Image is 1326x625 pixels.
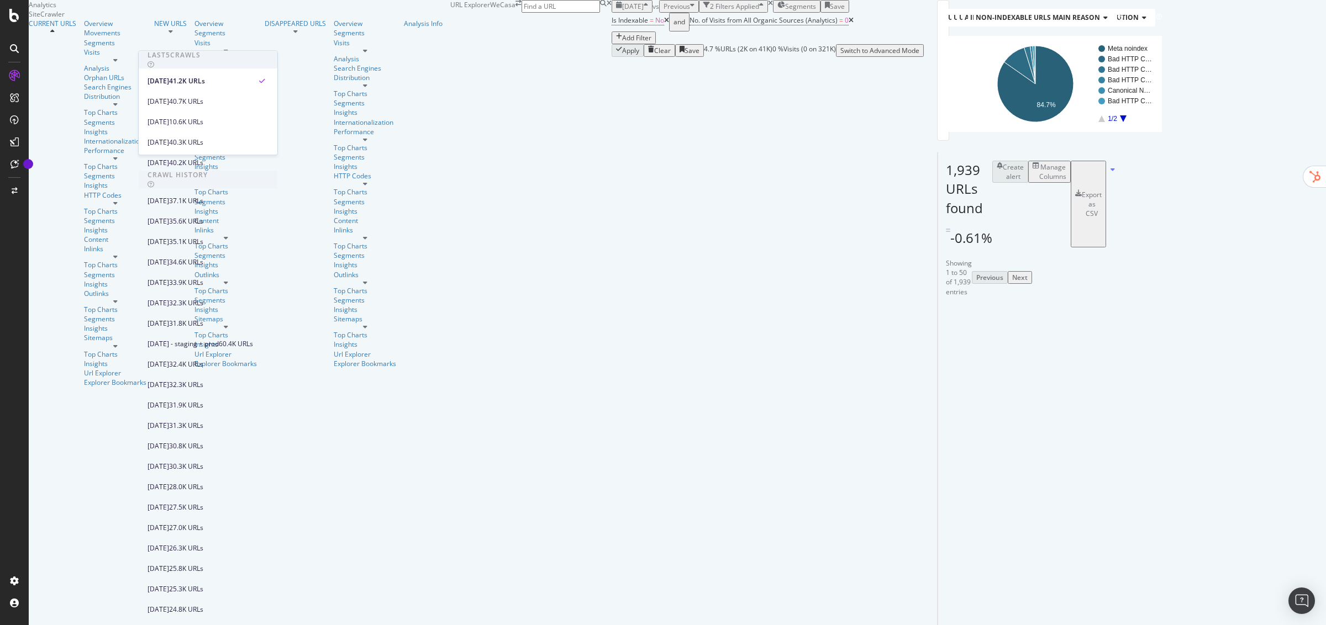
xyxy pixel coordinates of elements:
div: Tooltip anchor [23,159,33,169]
div: Segments [84,171,146,181]
div: [DATE] [148,216,169,226]
div: [DATE] [148,564,169,574]
div: [DATE] [148,543,169,553]
div: Performance [84,146,146,155]
div: [DATE] [148,117,169,127]
div: [DATE] [148,502,169,512]
a: Distribution [84,92,146,101]
div: and [673,14,685,30]
div: 25.8K URLs [169,564,203,574]
a: Top Charts [334,286,396,295]
a: Search Engines [84,82,131,92]
text: Canonical N… [1108,87,1150,94]
div: Showing 1 to 50 of 1,939 entries [946,258,972,296]
div: A chart. [946,36,1134,132]
a: Insights [334,206,396,216]
div: [DATE] [148,400,169,410]
div: Insights [334,340,396,349]
a: Content [84,235,146,244]
text: Bad HTTP C… [1108,97,1152,105]
div: [DATE] [148,319,169,329]
span: 1,939 URLs found [946,161,983,217]
div: [DATE] [148,462,169,472]
h4: Indexable / Non-Indexable URLs Distribution [968,9,1155,27]
svg: A chart. [962,36,1151,132]
a: Explorer Bookmarks [84,378,146,387]
a: Url Explorer [84,368,146,378]
button: Next [1008,271,1032,284]
div: 37.1K URLs [169,196,203,206]
span: Previous [664,2,690,11]
div: Visits [84,47,146,57]
a: Performance [334,127,396,136]
div: 30.8K URLs [169,441,203,451]
div: Switch to Advanced Mode [840,46,919,55]
a: Segments [334,28,396,38]
a: Internationalization [84,136,146,146]
div: [DATE] [148,380,169,390]
div: 27.0K URLs [169,523,203,533]
a: Segments [334,152,396,162]
a: Top Charts [84,162,146,171]
a: HTTP Codes [84,190,146,200]
a: Overview [84,19,146,28]
div: Overview [334,19,396,28]
div: [DATE] [148,584,169,594]
div: [DATE] [148,298,169,308]
div: Insights [334,108,396,117]
button: Export as CSV [1071,161,1106,247]
span: = [839,15,843,25]
div: Insights [334,260,396,269]
a: Top Charts [334,187,396,197]
a: Explorer Bookmarks [334,359,396,368]
a: Top Charts [334,330,396,340]
a: Internationalization [334,118,396,127]
a: Analysis [334,54,396,63]
div: 32.3K URLs [169,380,203,390]
div: [DATE] [148,97,169,107]
a: Segments [334,295,396,305]
div: CURRENT URLS [29,19,76,28]
div: Insights [84,279,146,289]
div: Insights [84,127,146,136]
div: 27.5K URLs [169,502,203,512]
div: Content [334,216,396,225]
span: vs [653,2,659,11]
h4: Active / Not Active URLs [962,9,1124,27]
div: 41.2K URLs [169,76,205,86]
span: URLs Crawled By Botify By a_surveiller [959,13,1104,22]
div: [DATE] [148,482,169,492]
div: Previous [976,273,1003,282]
a: Segments [334,251,396,260]
div: Export as CSV [1082,190,1102,218]
a: Top Charts [84,349,146,359]
h4: Non-Indexable URLs Main Reason [974,9,1117,27]
a: Url Explorer [334,349,396,359]
div: [DATE] [148,605,169,615]
a: Segments [334,197,396,206]
a: Segments [194,28,257,38]
div: Next [1012,273,1028,282]
div: SiteCrawler [29,9,450,19]
div: Visits [334,38,396,47]
div: Clear [654,46,671,55]
a: Analysis [84,63,146,73]
div: Top Charts [334,89,396,98]
div: 32.3K URLs [169,298,203,308]
a: Outlinks [84,289,146,298]
span: No. of Visits from All Organic Sources (Analytics) [690,15,838,25]
a: Top Charts [334,143,396,152]
div: 40.7K URLs [169,97,203,107]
